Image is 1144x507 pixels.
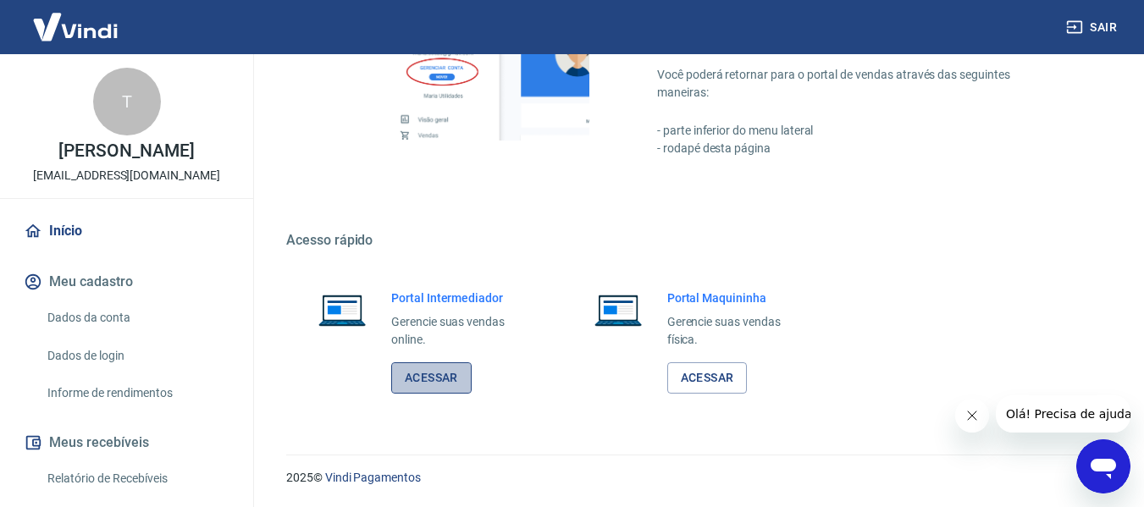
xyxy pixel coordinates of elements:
a: Vindi Pagamentos [325,471,421,484]
a: Acessar [667,362,748,394]
h6: Portal Maquininha [667,289,808,306]
iframe: Fechar mensagem [955,399,989,433]
h6: Portal Intermediador [391,289,532,306]
p: 2025 © [286,469,1103,487]
p: Gerencie suas vendas online. [391,313,532,349]
button: Meu cadastro [20,263,233,300]
a: Acessar [391,362,472,394]
button: Sair [1063,12,1124,43]
img: Vindi [20,1,130,52]
p: [PERSON_NAME] [58,142,194,160]
a: Dados da conta [41,300,233,335]
span: Olá! Precisa de ajuda? [10,12,142,25]
a: Relatório de Recebíveis [41,461,233,496]
p: Você poderá retornar para o portal de vendas através das seguintes maneiras: [657,66,1063,102]
a: Informe de rendimentos [41,376,233,411]
button: Meus recebíveis [20,424,233,461]
div: T [93,68,161,135]
p: [EMAIL_ADDRESS][DOMAIN_NAME] [33,167,220,185]
h5: Acesso rápido [286,232,1103,249]
iframe: Mensagem da empresa [996,395,1130,433]
a: Dados de login [41,339,233,373]
p: - parte inferior do menu lateral [657,122,1063,140]
img: Imagem de um notebook aberto [307,289,378,330]
img: Imagem de um notebook aberto [583,289,654,330]
iframe: Botão para abrir a janela de mensagens [1076,439,1130,493]
p: - rodapé desta página [657,140,1063,157]
p: Gerencie suas vendas física. [667,313,808,349]
a: Início [20,212,233,250]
